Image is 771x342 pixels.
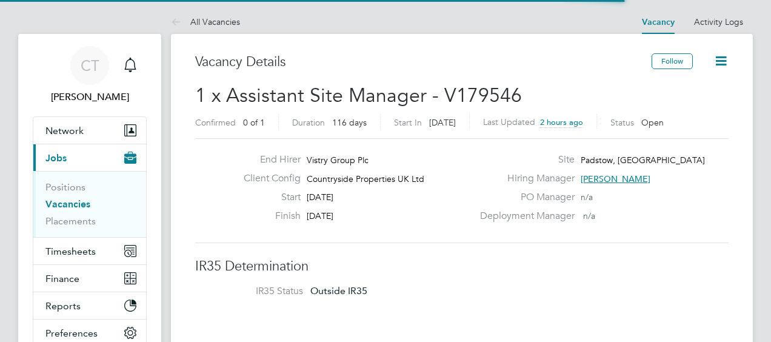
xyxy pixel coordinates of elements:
span: Jobs [45,152,67,164]
label: Deployment Manager [473,210,575,223]
label: Confirmed [195,117,236,128]
button: Timesheets [33,238,146,264]
label: PO Manager [473,191,575,204]
label: Duration [292,117,325,128]
button: Follow [652,53,693,69]
button: Reports [33,292,146,319]
a: Vacancy [642,17,675,27]
label: End Hirer [234,153,301,166]
span: 116 days [332,117,367,128]
span: 0 of 1 [243,117,265,128]
a: Placements [45,215,96,227]
a: All Vacancies [171,16,240,27]
span: Finance [45,273,79,284]
label: Hiring Manager [473,172,575,185]
h3: Vacancy Details [195,53,652,71]
span: 2 hours ago [540,117,583,127]
button: Jobs [33,144,146,171]
a: CT[PERSON_NAME] [33,46,147,104]
div: Jobs [33,171,146,237]
span: Timesheets [45,246,96,257]
span: Vistry Group Plc [307,155,369,166]
span: Countryside Properties UK Ltd [307,173,424,184]
span: [DATE] [307,192,333,203]
label: Site [473,153,575,166]
span: 1 x Assistant Site Manager - V179546 [195,84,522,107]
label: Finish [234,210,301,223]
label: IR35 Status [207,285,303,298]
span: [DATE] [429,117,456,128]
span: Network [45,125,84,136]
label: Status [610,117,634,128]
span: CT [81,58,99,73]
a: Vacancies [45,198,90,210]
span: Chloe Taquin [33,90,147,104]
span: Outside IR35 [310,285,367,297]
span: n/a [583,210,595,221]
span: Preferences [45,327,98,339]
span: [PERSON_NAME] [581,173,650,184]
span: Open [641,117,664,128]
button: Finance [33,265,146,292]
label: Client Config [234,172,301,185]
span: Reports [45,300,81,312]
h3: IR35 Determination [195,258,729,275]
button: Network [33,117,146,144]
span: Padstow, [GEOGRAPHIC_DATA] [581,155,705,166]
label: Start [234,191,301,204]
span: n/a [581,192,593,203]
a: Positions [45,181,85,193]
a: Activity Logs [694,16,743,27]
span: [DATE] [307,210,333,221]
label: Last Updated [483,116,535,127]
label: Start In [394,117,422,128]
